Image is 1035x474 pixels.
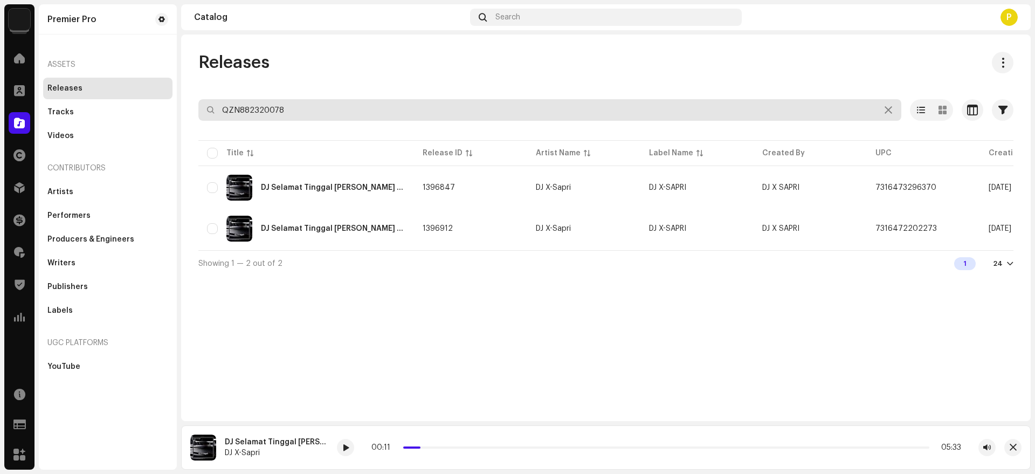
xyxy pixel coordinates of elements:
[43,125,172,147] re-m-nav-item: Videos
[423,225,453,232] span: 1396912
[649,148,693,159] div: Label Name
[43,78,172,99] re-m-nav-item: Releases
[875,184,936,191] span: 7316473296370
[43,252,172,274] re-m-nav-item: Writers
[226,216,252,242] img: a1011dc4-d30c-40a2-b030-c2cf4832450c
[536,184,632,191] span: DJ X-Sapri
[47,15,96,24] div: Premier Pro
[47,259,75,267] div: Writers
[423,148,463,159] div: Release ID
[43,300,172,321] re-m-nav-item: Labels
[47,84,82,93] div: Releases
[190,435,216,461] img: 1b06682c-514b-4ec3-af72-24bf6e0c0d50
[423,184,455,191] span: 1396847
[47,235,134,244] div: Producers & Engineers
[225,449,328,457] div: DJ X-Sapri
[43,276,172,298] re-m-nav-item: Publishers
[198,260,282,267] span: Showing 1 — 2 out of 2
[649,225,686,232] span: DJ X-SAPRI
[43,52,172,78] re-a-nav-header: Assets
[649,184,686,191] span: DJ X-SAPRI
[43,181,172,203] re-m-nav-item: Artists
[261,225,405,232] div: DJ Selamat Tinggal Pria Yang Ku Kagumi
[762,225,799,232] span: DJ X SAPRI
[225,438,328,446] div: DJ Selamat Tinggal [PERSON_NAME] Ku Kagumi
[47,211,91,220] div: Performers
[495,13,520,22] span: Search
[762,184,799,191] span: DJ X SAPRI
[261,184,405,191] div: DJ Selamat Tinggal Pria Yang Ku Kagumi
[536,225,571,232] div: DJ X-Sapri
[47,283,88,291] div: Publishers
[371,443,399,452] div: 00:11
[43,205,172,226] re-m-nav-item: Performers
[47,132,74,140] div: Videos
[1000,9,1018,26] div: P
[43,101,172,123] re-m-nav-item: Tracks
[47,188,73,196] div: Artists
[536,184,571,191] div: DJ X-Sapri
[536,148,581,159] div: Artist Name
[43,229,172,250] re-m-nav-item: Producers & Engineers
[47,306,73,315] div: Labels
[47,362,80,371] div: YouTube
[43,330,172,356] re-a-nav-header: UGC Platforms
[194,13,466,22] div: Catalog
[43,155,172,181] re-a-nav-header: Contributors
[198,99,901,121] input: Search
[875,225,937,232] span: 7316472202273
[9,9,30,30] img: 64f15ab7-a28a-4bb5-a164-82594ec98160
[934,443,961,452] div: 05:33
[954,257,976,270] div: 1
[43,356,172,377] re-m-nav-item: YouTube
[993,259,1003,268] div: 24
[226,148,244,159] div: Title
[226,175,252,201] img: 1b06682c-514b-4ec3-af72-24bf6e0c0d50
[47,108,74,116] div: Tracks
[536,225,632,232] span: DJ X-Sapri
[198,52,270,73] span: Releases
